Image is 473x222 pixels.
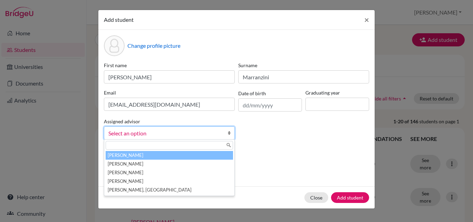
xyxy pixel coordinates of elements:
span: Add student [104,16,134,23]
li: [PERSON_NAME] [106,160,233,168]
li: [PERSON_NAME], [GEOGRAPHIC_DATA] [106,186,233,194]
label: Email [104,89,235,96]
label: Surname [238,62,369,69]
button: Close [359,10,375,29]
span: × [364,15,369,25]
label: Assigned advisor [104,118,140,125]
input: dd/mm/yyyy [238,98,302,112]
div: Profile picture [104,35,125,56]
li: [PERSON_NAME] [106,151,233,160]
span: Select an option [108,129,221,138]
li: [PERSON_NAME] [106,177,233,186]
label: Graduating year [305,89,369,96]
label: Date of birth [238,90,266,97]
button: Close [304,192,328,203]
li: [PERSON_NAME] [106,168,233,177]
label: First name [104,62,235,69]
p: Parents [104,151,369,159]
button: Add student [331,192,369,203]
